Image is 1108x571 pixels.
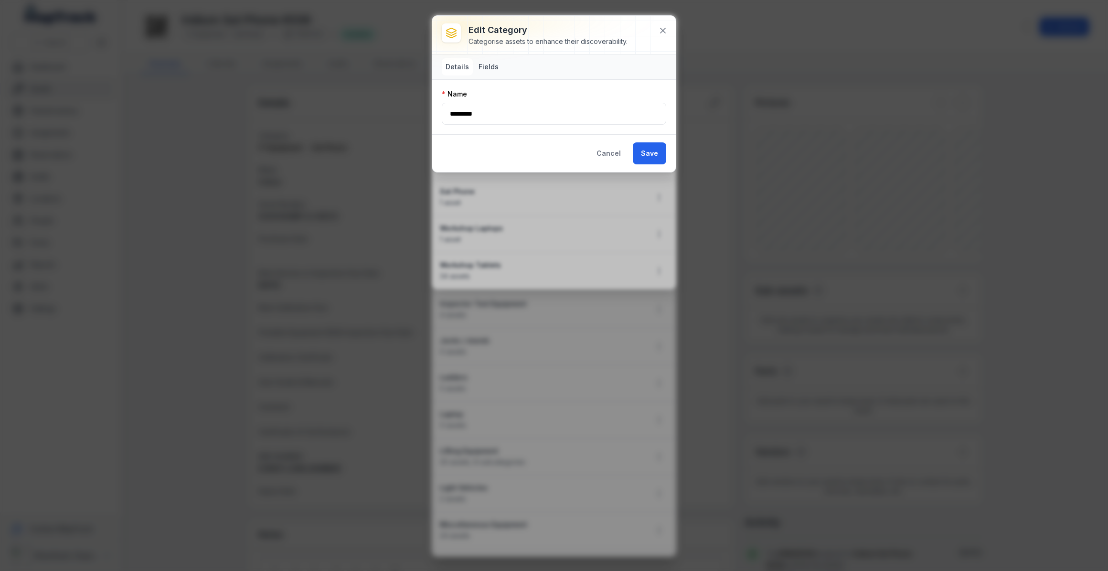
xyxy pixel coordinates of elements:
[633,142,666,164] button: Save
[442,58,473,75] button: Details
[442,89,467,99] label: Name
[588,142,629,164] button: Cancel
[469,23,628,37] h3: Edit category
[475,58,502,75] button: Fields
[469,37,628,46] div: Categorise assets to enhance their discoverability.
